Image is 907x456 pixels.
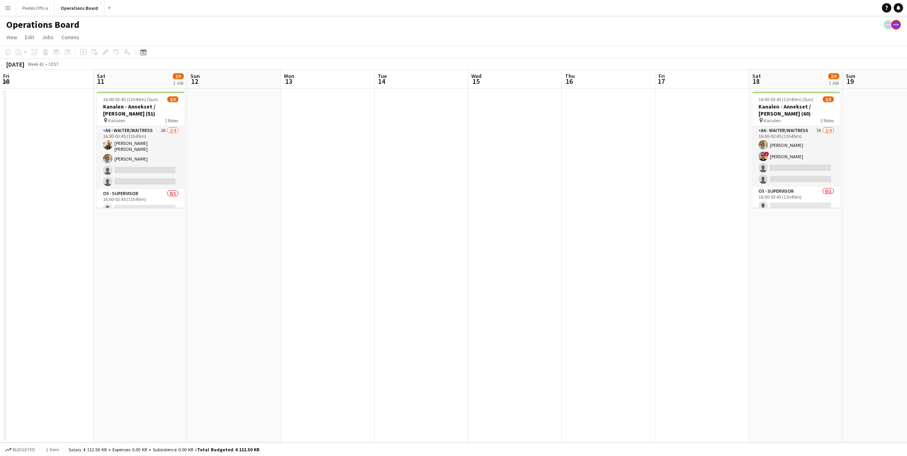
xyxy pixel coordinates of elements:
[751,77,761,86] span: 18
[16,0,54,16] button: Peebls Office
[43,447,62,452] span: 1 item
[378,72,387,80] span: Tue
[829,80,839,86] div: 1 Job
[828,73,839,79] span: 2/5
[752,126,840,187] app-card-role: A6 - WAITER/WAITRESS7A2/416:00-03:45 (11h45m)[PERSON_NAME]![PERSON_NAME]
[69,447,259,452] div: Salary 4 112.50 KR + Expenses 0.00 KR + Subsistence 0.00 KR =
[96,77,105,86] span: 11
[173,73,184,79] span: 2/5
[97,189,185,216] app-card-role: O5 - SUPERVISOR0/116:00-03:45 (11h45m)
[470,77,482,86] span: 15
[97,92,185,208] app-job-card: 16:00-03:45 (11h45m) (Sun)2/5Kanalen - Annekset / [PERSON_NAME] (51) Kanalen2 RolesA6 - WAITER/WA...
[764,152,769,156] span: !
[22,32,37,42] a: Edit
[25,34,34,41] span: Edit
[846,72,855,80] span: Sun
[752,187,840,214] app-card-role: O5 - SUPERVISOR0/116:00-03:45 (11h45m)
[565,72,575,80] span: Thu
[167,96,178,102] span: 2/5
[283,77,294,86] span: 13
[284,72,294,80] span: Mon
[764,118,781,123] span: Kanalen
[165,118,178,123] span: 2 Roles
[891,20,901,29] app-user-avatar: Support Team
[97,72,105,80] span: Sat
[752,72,761,80] span: Sat
[54,0,105,16] button: Operations Board
[3,72,9,80] span: Fri
[97,103,185,117] h3: Kanalen - Annekset / [PERSON_NAME] (51)
[6,34,17,41] span: View
[62,34,79,41] span: Comms
[377,77,387,86] span: 14
[97,126,185,189] app-card-role: A6 - WAITER/WAITRESS2A2/416:00-03:45 (11h45m)[PERSON_NAME] [PERSON_NAME] [PERSON_NAME][PERSON_NAME]
[42,34,54,41] span: Jobs
[659,72,665,80] span: Fri
[823,96,834,102] span: 2/5
[2,77,9,86] span: 10
[4,445,36,454] button: Budgeted
[820,118,834,123] span: 2 Roles
[752,92,840,208] app-job-card: 16:00-03:45 (11h45m) (Sun)2/5Kanalen - Annekset / [PERSON_NAME] (60) Kanalen2 RolesA6 - WAITER/WA...
[6,60,24,68] div: [DATE]
[26,61,45,67] span: Week 42
[49,61,59,67] div: CEST
[190,72,200,80] span: Sun
[471,72,482,80] span: Wed
[197,447,259,452] span: Total Budgeted 4 112.50 KR
[564,77,575,86] span: 16
[883,20,893,29] app-user-avatar: Support Team
[752,103,840,117] h3: Kanalen - Annekset / [PERSON_NAME] (60)
[189,77,200,86] span: 12
[173,80,183,86] div: 1 Job
[108,118,125,123] span: Kanalen
[13,447,35,452] span: Budgeted
[58,32,82,42] a: Comms
[103,96,158,102] span: 16:00-03:45 (11h45m) (Sun)
[845,77,855,86] span: 19
[657,77,665,86] span: 17
[6,19,80,31] h1: Operations Board
[39,32,57,42] a: Jobs
[3,32,20,42] a: View
[759,96,813,102] span: 16:00-03:45 (11h45m) (Sun)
